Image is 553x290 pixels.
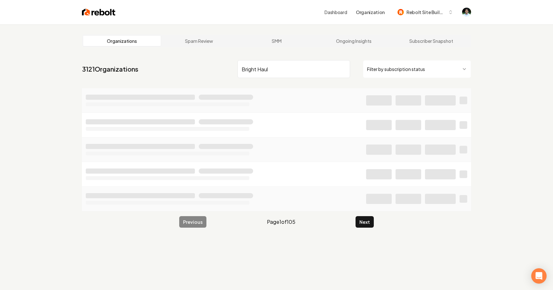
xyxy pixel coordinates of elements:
a: Organizations [83,36,161,46]
span: Rebolt Site Builder [406,9,445,16]
img: Rebolt Site Builder [397,9,404,15]
button: Next [356,216,374,228]
img: Arwin Rahmatpanah [462,8,471,17]
a: Ongoing Insights [315,36,393,46]
img: Rebolt Logo [82,8,116,17]
a: Dashboard [325,9,347,15]
a: 3121Organizations [82,65,138,74]
span: Page 1 of 105 [267,218,295,226]
button: Organization [352,6,389,18]
div: Open Intercom Messenger [531,268,547,284]
input: Search by name or ID [237,60,350,78]
a: Subscriber Snapshot [392,36,470,46]
button: Open user button [462,8,471,17]
a: Spam Review [161,36,238,46]
a: SMM [238,36,315,46]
